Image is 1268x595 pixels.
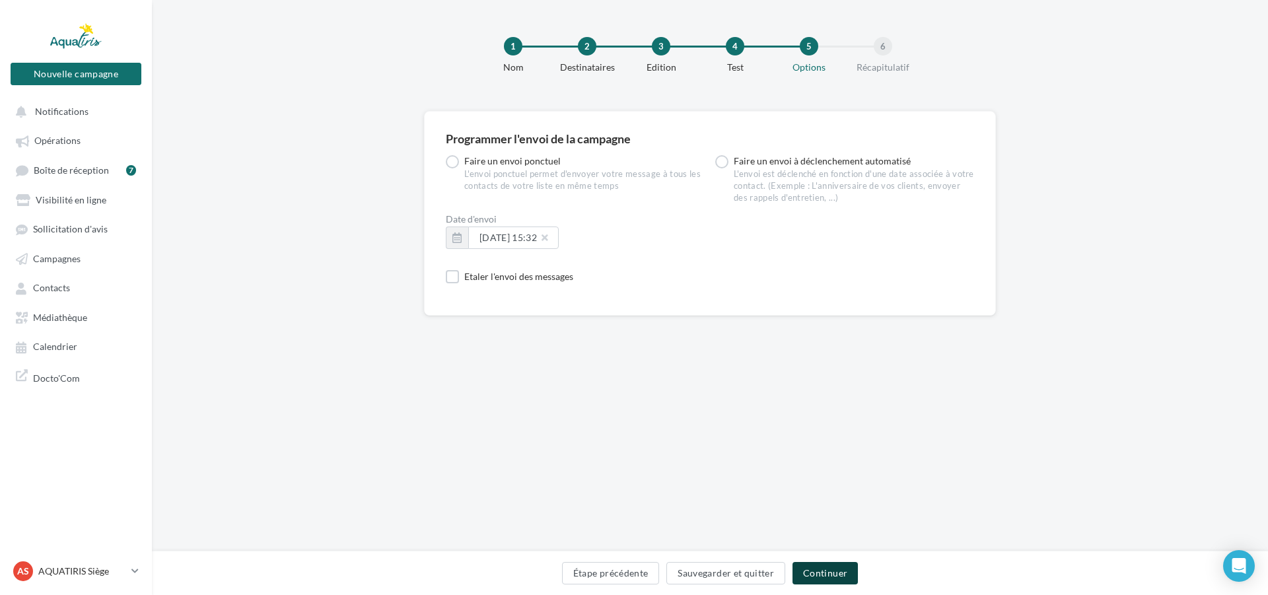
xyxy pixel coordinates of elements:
div: 6 [874,37,892,55]
span: Docto'Com [33,369,80,384]
span: Visibilité en ligne [36,194,106,205]
a: Calendrier [8,334,144,358]
span: Campagnes [33,253,81,264]
div: 7 [126,165,136,176]
div: 5 [800,37,818,55]
div: L'envoi est déclenché en fonction d'une date associée à votre contact. (Exemple : L'anniversaire ... [734,168,974,204]
div: L'envoi ponctuel permet d'envoyer votre message à tous les contacts de votre liste en même temps [464,168,705,192]
div: 3 [652,37,670,55]
a: Contacts [8,275,144,299]
label: Faire un envoi ponctuel [446,155,705,192]
a: Docto'Com [8,364,144,390]
a: AS AQUATIRIS Siège [11,559,141,584]
span: [DATE] 15:32 [479,232,547,243]
div: Récapitulatif [841,61,925,74]
button: Continuer [792,562,858,584]
span: AS [17,565,29,578]
a: Campagnes [8,246,144,270]
button: [DATE] 15:32 [468,227,559,249]
a: Visibilité en ligne [8,188,144,211]
div: Open Intercom Messenger [1223,550,1255,582]
a: Médiathèque [8,305,144,329]
a: Opérations [8,128,144,152]
div: Programmer l'envoi de la campagne [446,133,974,145]
div: 4 [726,37,744,55]
a: Sollicitation d'avis [8,217,144,240]
button: Notifications [8,99,139,123]
span: Sollicitation d'avis [33,224,108,235]
span: Médiathèque [33,312,87,323]
div: Test [693,61,777,74]
a: Boîte de réception7 [8,158,144,182]
p: AQUATIRIS Siège [38,565,126,578]
button: Nouvelle campagne [11,63,141,85]
div: Edition [619,61,703,74]
div: 2 [578,37,596,55]
label: Etaler l'envoi des messages [446,270,573,283]
label: Faire un envoi à déclenchement automatisé [715,155,974,204]
span: Calendrier [33,341,77,353]
span: Boîte de réception [34,164,109,176]
span: Opérations [34,135,81,147]
button: Sauvegarder et quitter [666,562,785,584]
div: Date d'envoi [446,215,974,224]
div: 1 [504,37,522,55]
div: Nom [471,61,555,74]
span: Notifications [35,106,88,117]
div: Options [767,61,851,74]
span: Contacts [33,283,70,294]
div: Destinataires [545,61,629,74]
button: Étape précédente [562,562,660,584]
